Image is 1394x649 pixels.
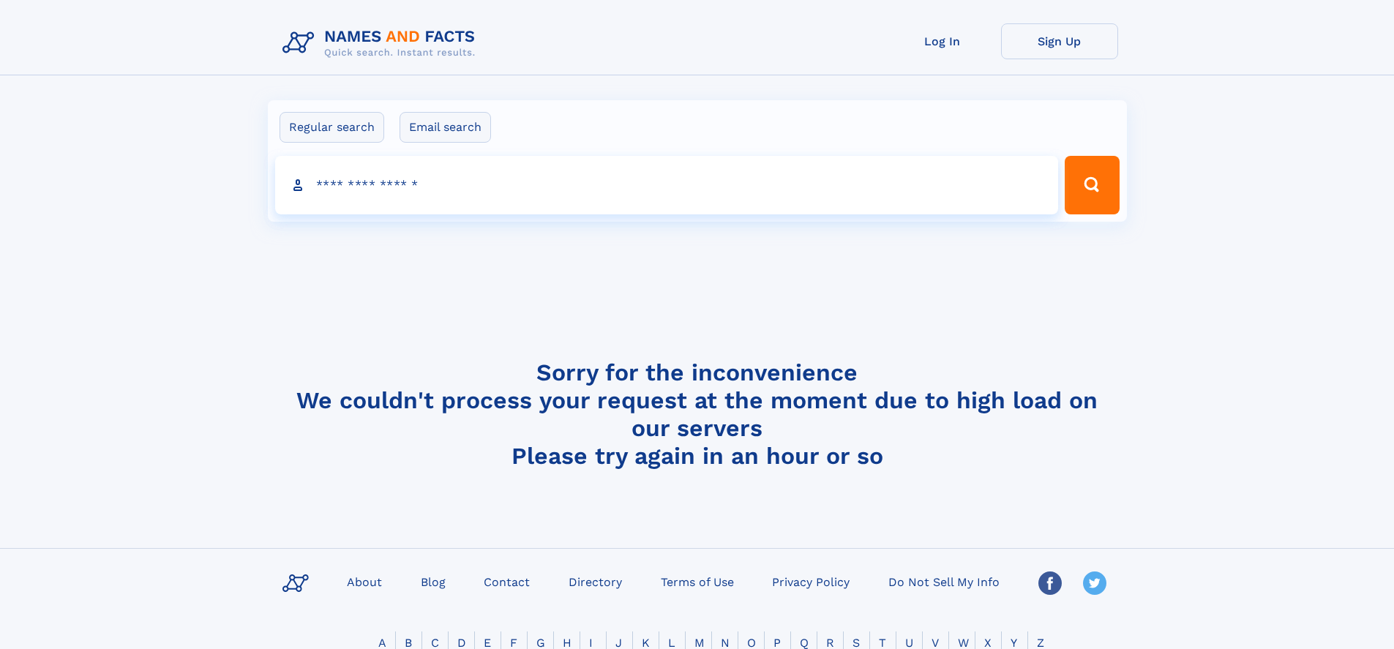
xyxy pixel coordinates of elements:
input: search input [275,156,1059,214]
a: Contact [478,571,536,592]
button: Search Button [1065,156,1119,214]
a: Do Not Sell My Info [883,571,1005,592]
label: Email search [400,112,491,143]
img: Logo Names and Facts [277,23,487,63]
a: Blog [415,571,451,592]
h4: Sorry for the inconvenience We couldn't process your request at the moment due to high load on ou... [277,359,1118,470]
a: Directory [563,571,628,592]
a: Terms of Use [655,571,740,592]
label: Regular search [280,112,384,143]
a: Log In [884,23,1001,59]
a: About [341,571,388,592]
a: Privacy Policy [766,571,855,592]
img: Twitter [1083,571,1106,595]
a: Sign Up [1001,23,1118,59]
img: Facebook [1038,571,1062,595]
